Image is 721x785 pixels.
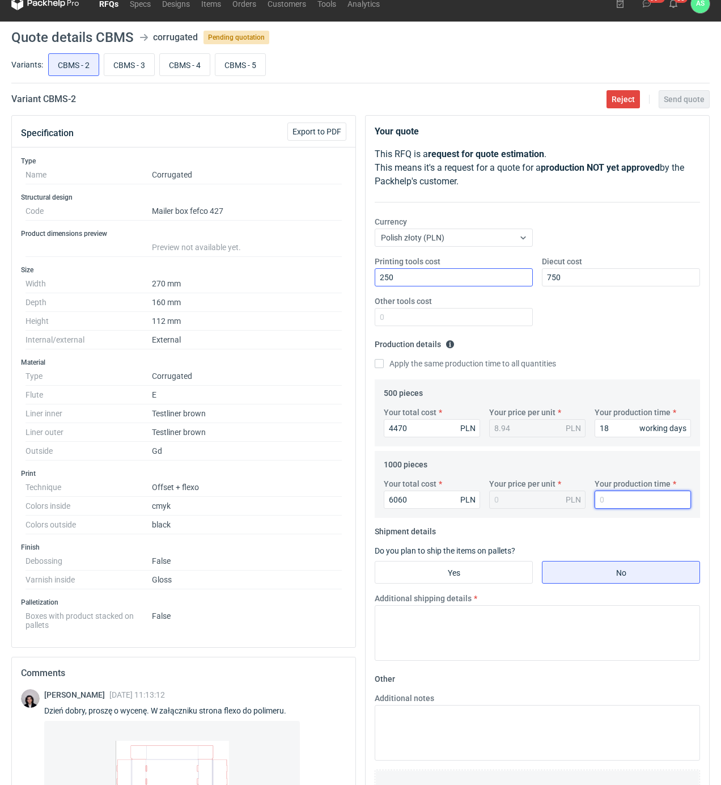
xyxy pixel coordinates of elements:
dt: Depth [26,293,152,312]
h3: Structural design [21,193,346,202]
label: CBMS - 4 [159,53,210,76]
dt: Varnish inside [26,571,152,589]
legend: Shipment details [375,522,436,536]
h3: Print [21,469,346,478]
dd: Corrugated [152,367,342,386]
dd: 160 mm [152,293,342,312]
label: CBMS - 3 [104,53,155,76]
dd: black [152,516,342,534]
input: 0 [595,491,691,509]
div: PLN [566,494,581,505]
span: Polish złoty (PLN) [381,233,444,242]
h3: Product dimensions preview [21,229,346,238]
label: Apply the same production time to all quantities [375,358,556,369]
label: Do you plan to ship the items on pallets? [375,546,515,555]
h3: Size [21,265,346,275]
button: Send quote [659,90,710,108]
dt: Height [26,312,152,331]
label: Your price per unit [489,407,555,418]
label: Diecut cost [542,256,582,267]
label: Additional notes [375,693,434,704]
label: No [542,561,700,584]
dt: Name [26,166,152,184]
input: 0 [595,419,691,437]
dt: Colors outside [26,516,152,534]
dt: Width [26,275,152,293]
dd: 270 mm [152,275,342,293]
dd: E [152,386,342,404]
dt: Type [26,367,152,386]
dt: Code [26,202,152,221]
dd: External [152,331,342,349]
div: PLN [460,423,476,434]
label: CBMS - 2 [48,53,99,76]
label: Additional shipping details [375,593,472,604]
dd: Offset + flexo [152,478,342,497]
span: [DATE] 11:13:12 [109,690,165,699]
label: Your total cost [384,407,436,418]
input: 0 [384,491,480,509]
dd: Corrugated [152,166,342,184]
span: Send quote [664,95,705,103]
label: Your production time [595,407,671,418]
h2: Comments [21,666,346,680]
strong: production NOT yet approved [541,162,660,173]
dd: False [152,607,342,630]
label: Other tools cost [375,296,432,307]
span: Export to PDF [292,128,341,136]
dd: Testliner brown [152,404,342,423]
strong: Your quote [375,126,419,137]
input: 0 [375,308,533,326]
img: Sebastian Markut [21,689,40,708]
legend: 1000 pieces [384,455,427,469]
legend: 500 pieces [384,384,423,398]
legend: Production details [375,335,455,349]
dt: Outside [26,442,152,461]
label: Your price per unit [489,478,555,489]
h3: Type [21,157,346,166]
p: This RFQ is a . This means it's a request for a quote for a by the Packhelp's customer. [375,147,700,188]
dt: Boxes with product stacked on pallets [26,607,152,630]
dd: Gloss [152,571,342,589]
div: corrugated [153,31,198,44]
div: PLN [460,494,476,505]
dt: Internal/external [26,331,152,349]
strong: request for quote estimation [428,149,544,159]
label: Printing tools cost [375,256,440,267]
span: Preview not available yet. [152,243,241,252]
dt: Debossing [26,552,152,571]
div: working days [639,423,686,434]
label: Variants: [11,59,43,70]
button: Reject [607,90,640,108]
span: Reject [612,95,635,103]
label: CBMS - 5 [215,53,266,76]
label: Currency [375,216,407,227]
label: Your production time [595,478,671,489]
dt: Colors inside [26,497,152,516]
input: 0 [542,268,700,286]
dt: Technique [26,478,152,497]
span: [PERSON_NAME] [44,690,109,699]
dt: Liner outer [26,423,152,442]
span: Pending quotation [203,31,269,44]
dd: Testliner brown [152,423,342,442]
div: PLN [566,423,581,434]
h3: Material [21,358,346,367]
dd: 112 mm [152,312,342,331]
input: 0 [375,268,533,286]
dd: False [152,552,342,571]
legend: Other [375,670,395,683]
h2: Variant CBMS - 2 [11,92,76,106]
h3: Finish [21,543,346,552]
input: 0 [384,419,480,437]
div: Dzień dobry, proszę o wycenę. W załączniku strona flexo do polimeru. [44,705,300,716]
label: Yes [375,561,533,584]
button: Specification [21,120,74,147]
h3: Palletization [21,598,346,607]
label: Your total cost [384,478,436,489]
h1: Quote details CBMS [11,31,134,44]
dd: Gd [152,442,342,461]
dt: Liner inner [26,404,152,423]
dt: Flute [26,386,152,404]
